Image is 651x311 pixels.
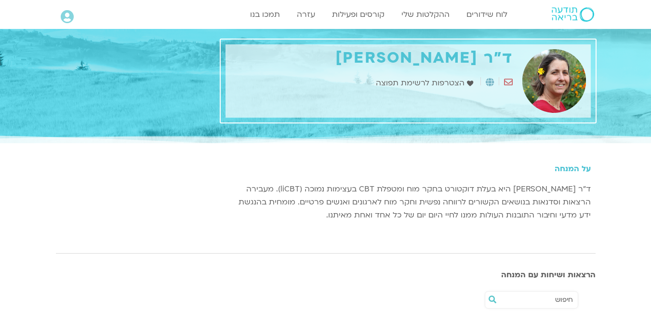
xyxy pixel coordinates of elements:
[397,5,454,24] a: ההקלטות שלי
[56,270,596,279] h3: הרצאות ושיחות עם המנחה
[376,77,467,90] span: הצטרפות לרשימת תפוצה
[245,5,285,24] a: תמכו בנו
[292,5,320,24] a: עזרה
[327,5,389,24] a: קורסים ופעילות
[552,7,594,22] img: תודעה בריאה
[462,5,512,24] a: לוח שידורים
[500,292,573,308] input: חיפוש
[226,183,591,222] p: ד״ר [PERSON_NAME] היא בעלת דוקטורט בחקר מוח ומטפלת CBT בעצימות נמוכה (liCBT). מעבירה הרצאות וסדנא...
[376,77,476,90] a: הצטרפות לרשימת תפוצה
[226,164,591,173] h5: על המנחה
[230,49,513,67] h1: ד"ר [PERSON_NAME]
